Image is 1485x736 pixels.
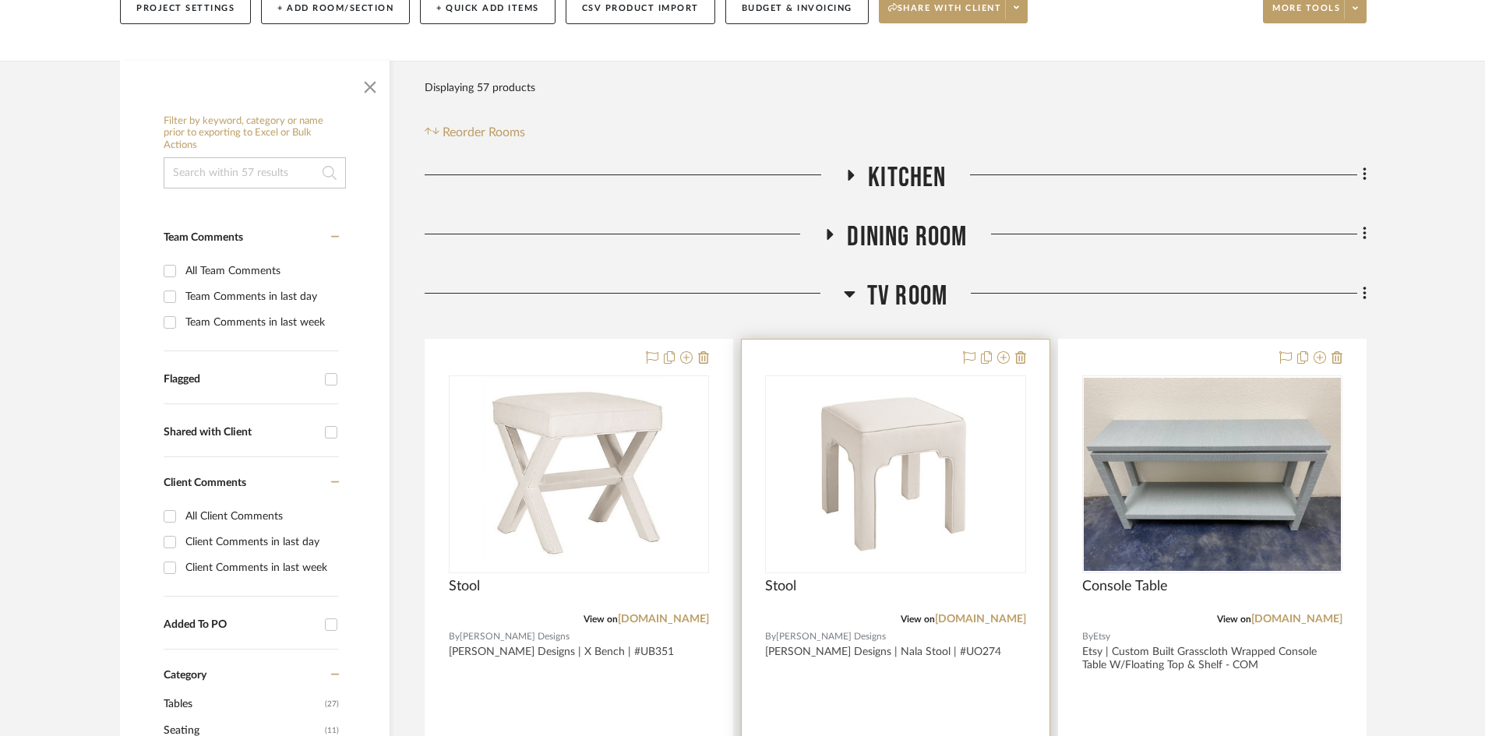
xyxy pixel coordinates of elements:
[584,615,618,624] span: View on
[185,284,335,309] div: Team Comments in last day
[185,310,335,335] div: Team Comments in last week
[164,477,246,488] span: Client Comments
[776,629,886,644] span: [PERSON_NAME] Designs
[164,157,346,188] input: Search within 57 results
[164,618,317,632] div: Added To PO
[164,691,321,717] span: Tables
[765,578,796,595] span: Stool
[164,426,317,439] div: Shared with Client
[443,123,525,142] span: Reorder Rooms
[325,692,339,717] span: (27)
[1084,378,1341,571] img: Console Table
[460,629,570,644] span: [PERSON_NAME] Designs
[425,123,525,142] button: Reorder Rooms
[765,629,776,644] span: By
[867,280,947,313] span: TV ROOM
[185,555,335,580] div: Client Comments in last week
[868,161,946,195] span: Kitchen
[1251,614,1342,625] a: [DOMAIN_NAME]
[1272,2,1340,26] span: More tools
[164,232,243,243] span: Team Comments
[1093,629,1110,644] span: Etsy
[766,376,1025,572] div: 0
[888,2,1002,26] span: Share with client
[164,115,346,152] h6: Filter by keyword, category or name prior to exporting to Excel or Bulk Actions
[449,578,480,595] span: Stool
[1082,629,1093,644] span: By
[425,72,535,104] div: Displaying 57 products
[164,669,206,682] span: Category
[1217,615,1251,624] span: View on
[185,530,335,555] div: Client Comments in last day
[164,373,317,386] div: Flagged
[449,629,460,644] span: By
[185,504,335,529] div: All Client Comments
[795,377,996,572] img: Stool
[1082,578,1168,595] span: Console Table
[935,614,1026,625] a: [DOMAIN_NAME]
[475,377,683,572] img: Stool
[901,615,935,624] span: View on
[185,259,335,283] div: All Team Comments
[847,220,967,254] span: Dining Room
[354,69,386,100] button: Close
[618,614,709,625] a: [DOMAIN_NAME]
